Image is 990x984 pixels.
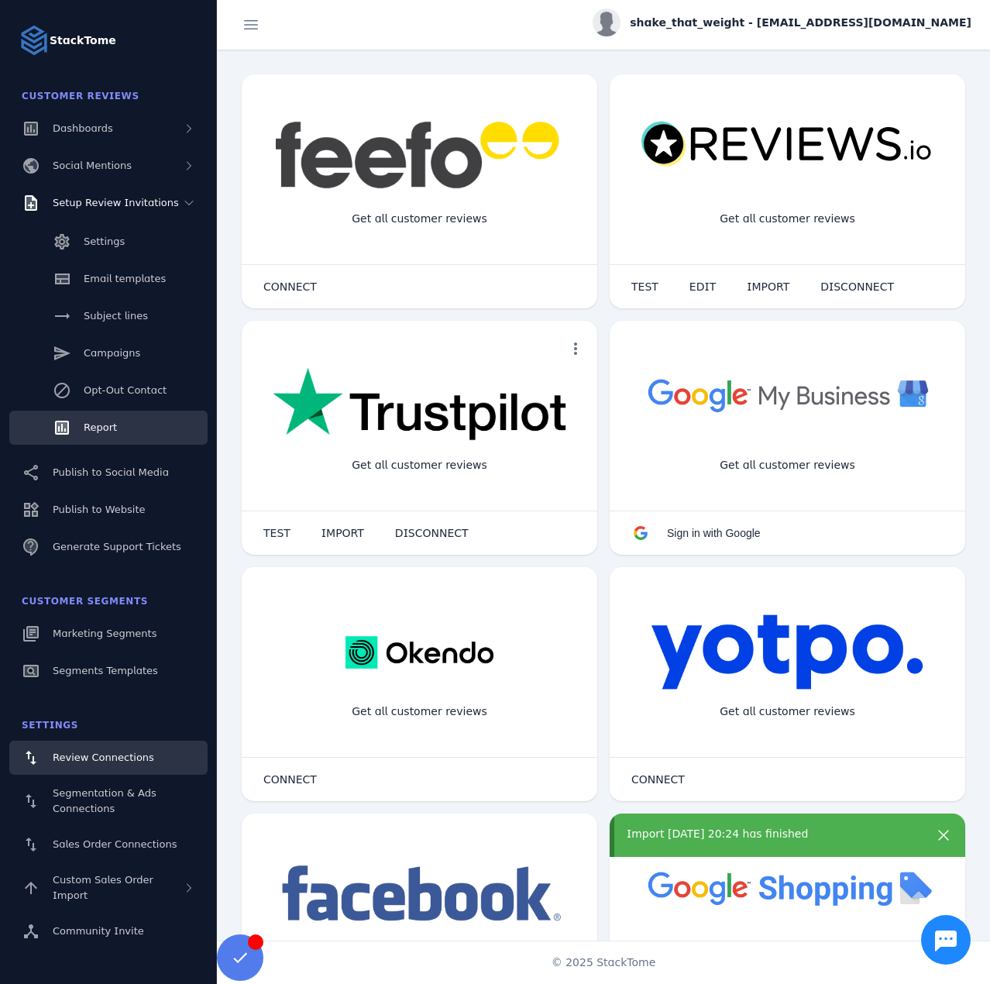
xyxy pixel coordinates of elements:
[50,33,116,49] strong: StackTome
[731,271,805,302] button: IMPORT
[339,691,500,732] div: Get all customer reviews
[53,122,113,134] span: Dashboards
[22,91,139,101] span: Customer Reviews
[248,518,306,549] button: TEST
[9,827,208,862] a: Sales Order Connections
[9,914,208,948] a: Community Invite
[53,160,132,171] span: Social Mentions
[53,504,145,515] span: Publish to Website
[84,384,167,396] span: Opt-Out Contact
[9,373,208,408] a: Opt-Out Contact
[53,787,156,814] span: Segmentation & Ads Connections
[616,271,674,302] button: TEST
[9,530,208,564] a: Generate Support Tickets
[667,527,761,539] span: Sign in with Google
[9,262,208,296] a: Email templates
[395,528,469,538] span: DISCONNECT
[84,310,148,322] span: Subject lines
[616,518,776,549] button: Sign in with Google
[747,281,789,292] span: IMPORT
[53,628,156,639] span: Marketing Segments
[631,774,685,785] span: CONNECT
[707,198,868,239] div: Get all customer reviews
[19,25,50,56] img: Logo image
[248,271,332,302] button: CONNECT
[273,860,566,929] img: facebook.png
[552,955,656,971] span: © 2025 StackTome
[616,764,700,795] button: CONNECT
[380,518,484,549] button: DISCONNECT
[9,778,208,824] a: Segmentation & Ads Connections
[321,528,364,538] span: IMPORT
[248,764,332,795] button: CONNECT
[53,466,169,478] span: Publish to Social Media
[631,281,658,292] span: TEST
[627,826,920,842] div: Import [DATE] 20:24 has finished
[22,720,78,731] span: Settings
[53,665,158,676] span: Segments Templates
[560,333,591,364] button: more
[805,271,909,302] button: DISCONNECT
[84,347,140,359] span: Campaigns
[674,271,731,302] button: EDIT
[339,445,500,486] div: Get all customer reviews
[22,596,148,607] span: Customer Segments
[53,838,177,850] span: Sales Order Connections
[641,367,934,422] img: googlebusiness.png
[689,281,716,292] span: EDIT
[630,15,971,31] span: shake_that_weight - [EMAIL_ADDRESS][DOMAIN_NAME]
[53,197,179,208] span: Setup Review Invitations
[9,225,208,259] a: Settings
[9,336,208,370] a: Campaigns
[651,614,924,691] img: yotpo.png
[273,121,566,189] img: feefo.png
[928,826,959,857] button: more
[9,299,208,333] a: Subject lines
[273,367,566,443] img: trustpilot.png
[820,281,894,292] span: DISCONNECT
[263,774,317,785] span: CONNECT
[53,752,154,763] span: Review Connections
[306,518,380,549] button: IMPORT
[707,691,868,732] div: Get all customer reviews
[696,938,878,979] div: Import Products from Google
[9,741,208,775] a: Review Connections
[53,874,153,901] span: Custom Sales Order Import
[641,121,934,168] img: reviewsio.svg
[9,617,208,651] a: Marketing Segments
[593,9,971,36] button: shake_that_weight - [EMAIL_ADDRESS][DOMAIN_NAME]
[641,860,934,915] img: googleshopping.png
[84,421,117,433] span: Report
[9,654,208,688] a: Segments Templates
[9,411,208,445] a: Report
[345,614,493,691] img: okendo.webp
[84,236,125,247] span: Settings
[9,456,208,490] a: Publish to Social Media
[707,445,868,486] div: Get all customer reviews
[339,198,500,239] div: Get all customer reviews
[9,493,208,527] a: Publish to Website
[53,925,144,937] span: Community Invite
[53,541,181,552] span: Generate Support Tickets
[593,9,620,36] img: profile.jpg
[84,273,166,284] span: Email templates
[263,528,290,538] span: TEST
[263,281,317,292] span: CONNECT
